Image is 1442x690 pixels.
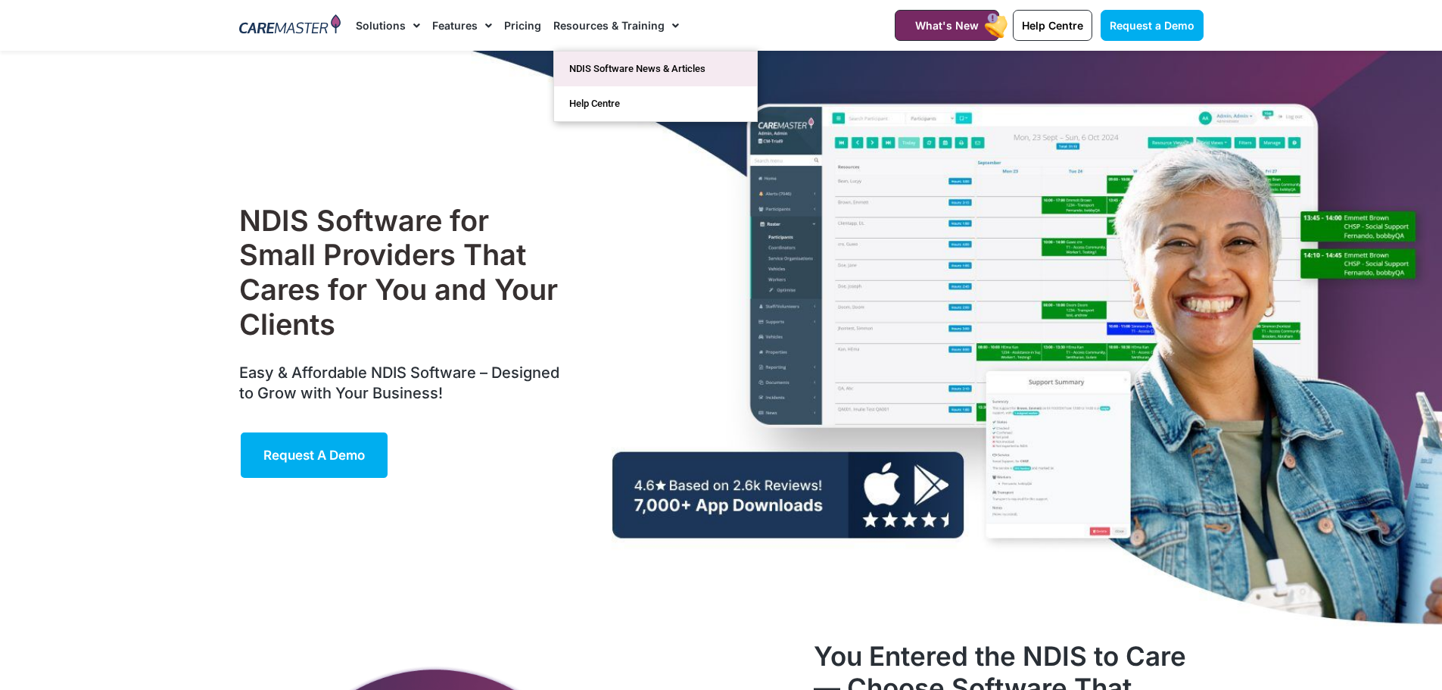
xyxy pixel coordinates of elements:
span: Easy & Affordable NDIS Software – Designed to Grow with Your Business! [239,364,559,402]
a: Request a Demo [1101,10,1204,41]
span: Request a Demo [263,448,365,463]
a: What's New [895,10,999,41]
a: Help Centre [554,86,757,121]
img: CareMaster Logo [239,14,341,37]
a: NDIS Software News & Articles [554,52,757,86]
span: Help Centre [1022,19,1083,32]
h1: NDIS Software for Small Providers That Cares for You and Your Clients [239,204,567,342]
span: What's New [915,19,979,32]
a: Help Centre [1013,10,1092,41]
span: Request a Demo [1110,19,1194,32]
ul: Resources & Training [553,51,758,122]
a: Request a Demo [239,431,389,479]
